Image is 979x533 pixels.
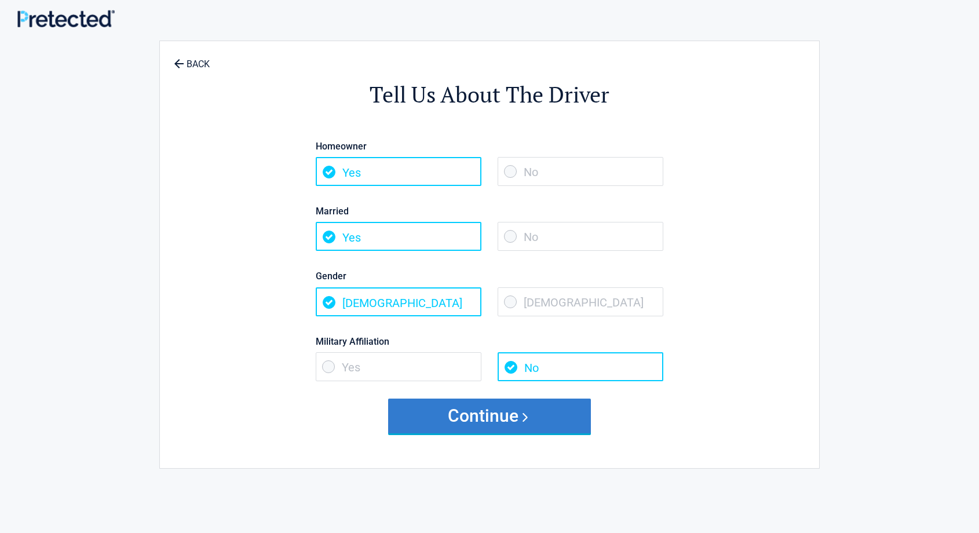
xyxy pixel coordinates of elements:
[224,80,755,109] h2: Tell Us About The Driver
[316,352,481,381] span: Yes
[316,268,663,284] label: Gender
[17,10,115,27] img: Main Logo
[388,399,591,433] button: Continue
[316,138,663,154] label: Homeowner
[316,287,481,316] span: [DEMOGRAPHIC_DATA]
[498,157,663,186] span: No
[316,334,663,349] label: Military Affiliation
[498,352,663,381] span: No
[316,203,663,219] label: Married
[498,222,663,251] span: No
[498,287,663,316] span: [DEMOGRAPHIC_DATA]
[171,49,212,69] a: BACK
[316,157,481,186] span: Yes
[316,222,481,251] span: Yes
